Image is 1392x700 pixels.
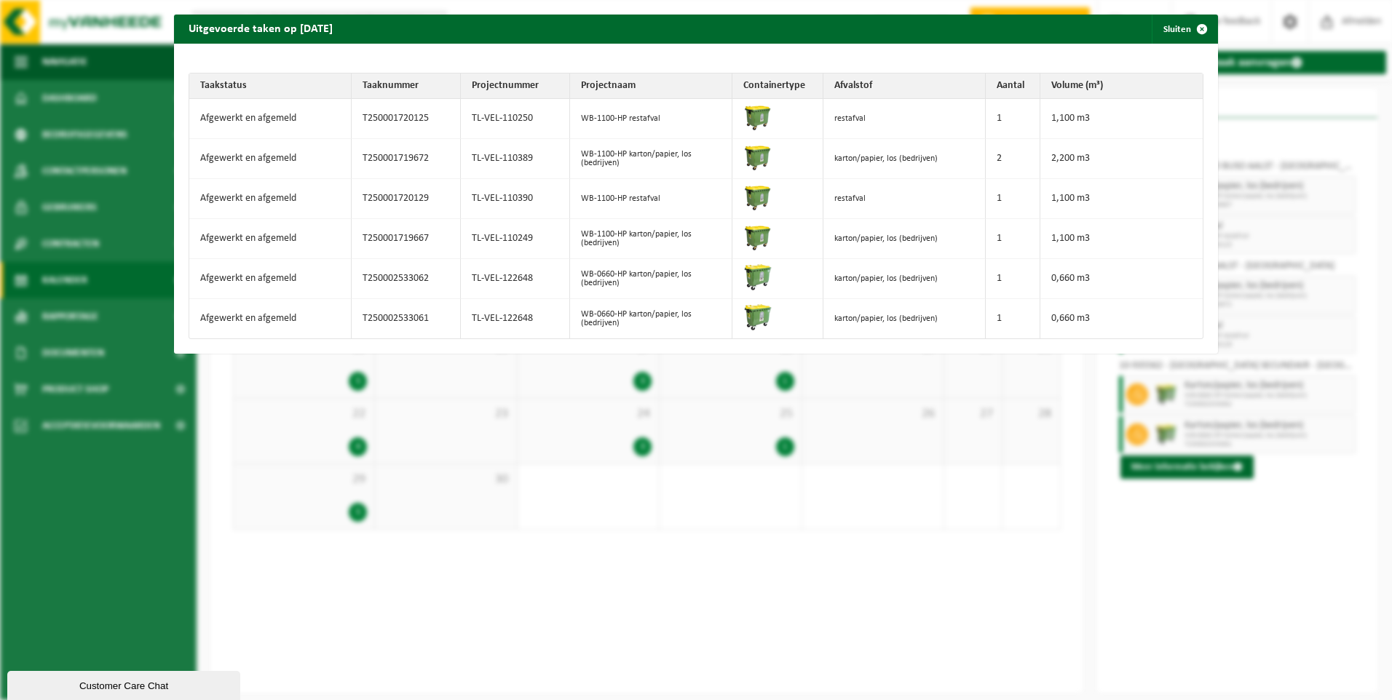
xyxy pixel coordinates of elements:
[461,139,570,179] td: TL-VEL-110389
[189,219,352,259] td: Afgewerkt en afgemeld
[823,219,986,259] td: karton/papier, los (bedrijven)
[823,73,986,99] th: Afvalstof
[743,183,772,212] img: WB-1100-HPE-GN-50
[743,223,772,252] img: WB-1100-HPE-GN-50
[570,179,732,219] td: WB-1100-HP restafval
[352,259,461,299] td: T250002533062
[570,73,732,99] th: Projectnaam
[1040,73,1203,99] th: Volume (m³)
[986,179,1040,219] td: 1
[352,179,461,219] td: T250001720129
[743,143,772,172] img: WB-1100-HPE-GN-50
[189,259,352,299] td: Afgewerkt en afgemeld
[352,73,461,99] th: Taaknummer
[189,139,352,179] td: Afgewerkt en afgemeld
[570,99,732,139] td: WB-1100-HP restafval
[461,259,570,299] td: TL-VEL-122648
[189,99,352,139] td: Afgewerkt en afgemeld
[823,259,986,299] td: karton/papier, los (bedrijven)
[189,179,352,219] td: Afgewerkt en afgemeld
[743,303,772,332] img: WB-0660-HPE-GN-50
[823,139,986,179] td: karton/papier, los (bedrijven)
[461,99,570,139] td: TL-VEL-110250
[1040,139,1203,179] td: 2,200 m3
[461,299,570,338] td: TL-VEL-122648
[1040,99,1203,139] td: 1,100 m3
[1152,15,1217,44] button: Sluiten
[189,299,352,338] td: Afgewerkt en afgemeld
[189,73,352,99] th: Taakstatus
[1040,219,1203,259] td: 1,100 m3
[986,219,1040,259] td: 1
[352,139,461,179] td: T250001719672
[461,179,570,219] td: TL-VEL-110390
[570,219,732,259] td: WB-1100-HP karton/papier, los (bedrijven)
[352,99,461,139] td: T250001720125
[1040,259,1203,299] td: 0,660 m3
[986,259,1040,299] td: 1
[743,103,772,132] img: WB-1100-HPE-GN-50
[986,99,1040,139] td: 1
[732,73,823,99] th: Containertype
[174,15,347,42] h2: Uitgevoerde taken op [DATE]
[986,73,1040,99] th: Aantal
[823,299,986,338] td: karton/papier, los (bedrijven)
[461,219,570,259] td: TL-VEL-110249
[823,99,986,139] td: restafval
[570,139,732,179] td: WB-1100-HP karton/papier, los (bedrijven)
[823,179,986,219] td: restafval
[986,139,1040,179] td: 2
[352,299,461,338] td: T250002533061
[7,668,243,700] iframe: chat widget
[461,73,570,99] th: Projectnummer
[570,259,732,299] td: WB-0660-HP karton/papier, los (bedrijven)
[986,299,1040,338] td: 1
[570,299,732,338] td: WB-0660-HP karton/papier, los (bedrijven)
[1040,179,1203,219] td: 1,100 m3
[352,219,461,259] td: T250001719667
[743,263,772,292] img: WB-0660-HPE-GN-50
[1040,299,1203,338] td: 0,660 m3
